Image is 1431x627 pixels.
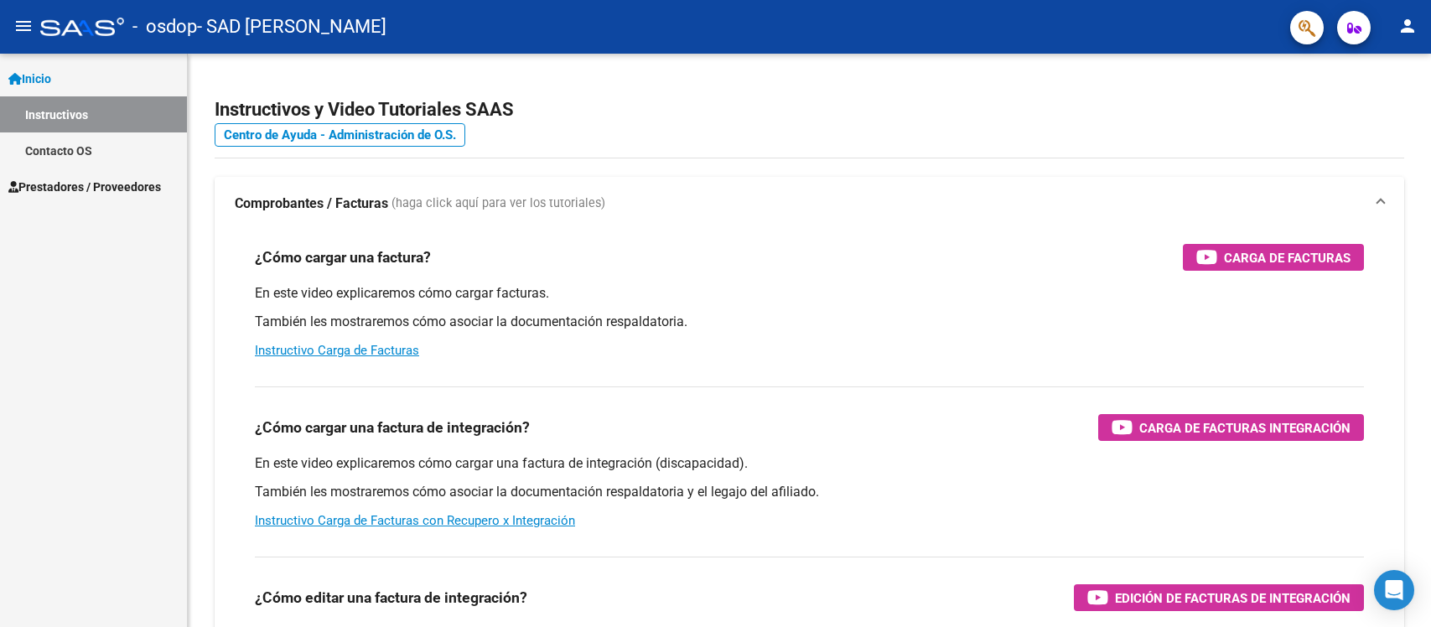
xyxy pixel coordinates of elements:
p: En este video explicaremos cómo cargar facturas. [255,284,1364,303]
span: - SAD [PERSON_NAME] [197,8,386,45]
span: Edición de Facturas de integración [1115,588,1351,609]
h3: ¿Cómo editar una factura de integración? [255,586,527,609]
button: Carga de Facturas Integración [1098,414,1364,441]
a: Instructivo Carga de Facturas con Recupero x Integración [255,513,575,528]
span: Inicio [8,70,51,88]
button: Edición de Facturas de integración [1074,584,1364,611]
h2: Instructivos y Video Tutoriales SAAS [215,94,1404,126]
h3: ¿Cómo cargar una factura? [255,246,431,269]
p: En este video explicaremos cómo cargar una factura de integración (discapacidad). [255,454,1364,473]
button: Carga de Facturas [1183,244,1364,271]
h3: ¿Cómo cargar una factura de integración? [255,416,530,439]
span: - osdop [132,8,197,45]
span: Prestadores / Proveedores [8,178,161,196]
mat-icon: person [1397,16,1418,36]
mat-expansion-panel-header: Comprobantes / Facturas (haga click aquí para ver los tutoriales) [215,177,1404,231]
p: También les mostraremos cómo asociar la documentación respaldatoria y el legajo del afiliado. [255,483,1364,501]
a: Centro de Ayuda - Administración de O.S. [215,123,465,147]
span: (haga click aquí para ver los tutoriales) [391,194,605,213]
strong: Comprobantes / Facturas [235,194,388,213]
a: Instructivo Carga de Facturas [255,343,419,358]
span: Carga de Facturas [1224,247,1351,268]
span: Carga de Facturas Integración [1139,417,1351,438]
p: También les mostraremos cómo asociar la documentación respaldatoria. [255,313,1364,331]
mat-icon: menu [13,16,34,36]
div: Open Intercom Messenger [1374,570,1414,610]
